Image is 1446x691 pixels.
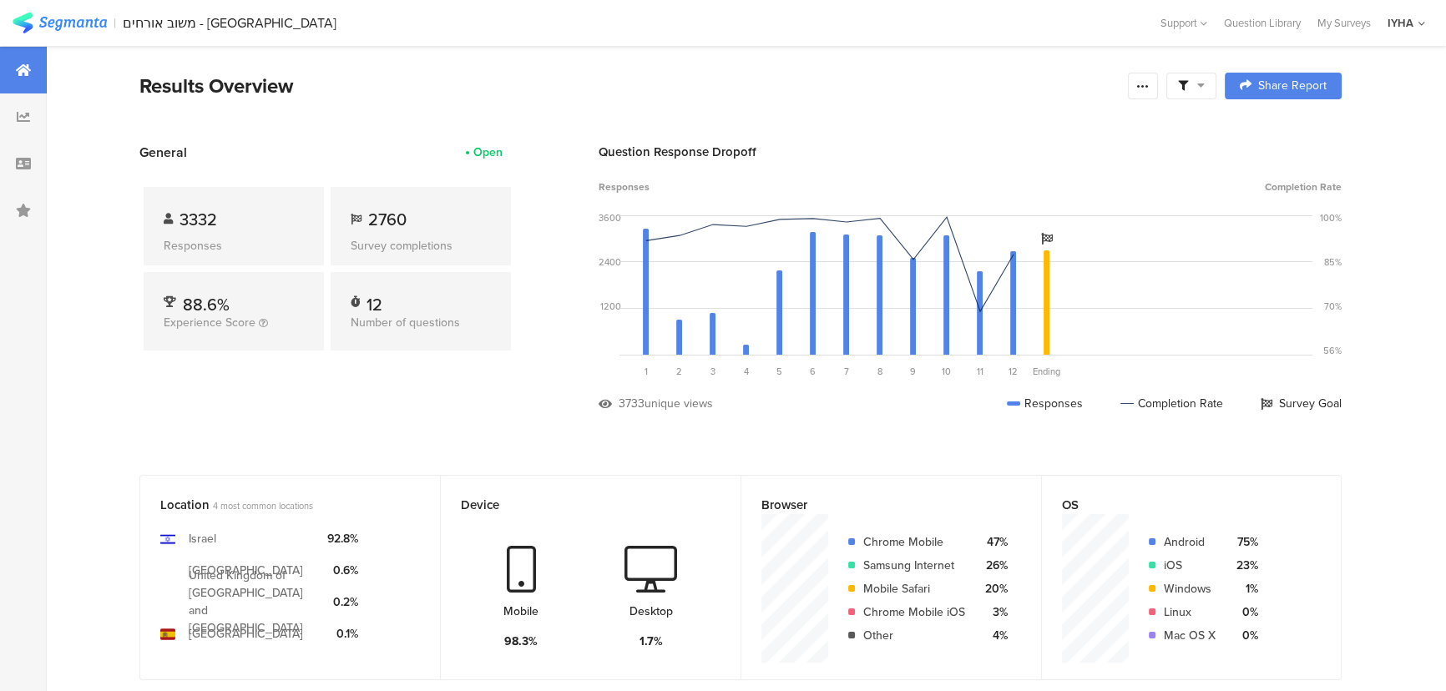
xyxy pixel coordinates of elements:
div: משוב אורחים - [GEOGRAPHIC_DATA] [123,15,336,31]
div: 3733 [619,395,645,412]
span: 12 [1009,365,1018,378]
div: 4% [978,627,1008,644]
span: 3332 [179,207,217,232]
div: Responses [164,237,304,255]
div: 3% [978,603,1008,621]
div: 3600 [599,211,621,224]
div: Mobile [503,603,538,620]
span: 5 [776,365,782,378]
div: Survey Goal [1261,395,1342,412]
div: Windows [1164,580,1216,598]
div: Responses [1007,395,1083,412]
div: 23% [1229,557,1258,574]
a: Question Library [1216,15,1309,31]
div: unique views [645,395,713,412]
span: 2760 [368,207,407,232]
div: 20% [978,580,1008,598]
span: Experience Score [164,314,255,331]
div: Ending [1030,365,1064,378]
div: 12 [367,292,382,309]
a: My Surveys [1309,15,1379,31]
div: 0.2% [327,593,358,611]
span: Responses [599,179,650,194]
div: Mobile Safari [863,580,965,598]
div: 98.3% [504,633,538,650]
span: 4 [744,365,749,378]
div: 1200 [600,300,621,313]
div: Support [1160,10,1207,36]
div: Question Response Dropoff [599,143,1342,161]
div: 1% [1229,580,1258,598]
div: 0% [1229,603,1258,621]
span: 10 [942,365,951,378]
div: 0% [1229,627,1258,644]
div: OS [1062,496,1293,514]
div: [GEOGRAPHIC_DATA] [189,562,303,579]
div: Other [863,627,965,644]
div: Linux [1164,603,1216,621]
span: Share Report [1258,80,1327,92]
div: Completion Rate [1120,395,1223,412]
div: 0.1% [327,625,358,643]
div: Android [1164,533,1216,551]
span: 9 [910,365,916,378]
span: Number of questions [351,314,460,331]
span: 2 [676,365,682,378]
div: Mac OS X [1164,627,1216,644]
div: Desktop [629,603,673,620]
div: Device [461,496,693,514]
span: 1 [645,365,648,378]
div: | [114,13,116,33]
div: Results Overview [139,71,1120,101]
div: Chrome Mobile [863,533,965,551]
div: United Kingdom of [GEOGRAPHIC_DATA] and [GEOGRAPHIC_DATA] [189,567,314,637]
span: 3 [710,365,715,378]
div: 2400 [599,255,621,269]
div: Chrome Mobile iOS [863,603,965,621]
div: 47% [978,533,1008,551]
div: 70% [1324,300,1342,313]
img: segmanta logo [13,13,107,33]
div: 56% [1323,344,1342,357]
i: Survey Goal [1041,233,1053,245]
div: Samsung Internet [863,557,965,574]
span: 11 [977,365,983,378]
div: 26% [978,557,1008,574]
div: 1.7% [640,633,663,650]
div: IYHA [1388,15,1413,31]
span: Completion Rate [1265,179,1342,194]
span: 6 [810,365,816,378]
span: 8 [877,365,882,378]
div: iOS [1164,557,1216,574]
span: 4 most common locations [213,499,313,512]
div: [GEOGRAPHIC_DATA] [189,625,303,643]
div: 92.8% [327,530,358,547]
div: Location [160,496,392,514]
div: Open [473,144,503,161]
div: 85% [1324,255,1342,269]
div: 75% [1229,533,1258,551]
span: 88.6% [183,292,230,317]
div: Browser [761,496,993,514]
div: Survey completions [351,237,491,255]
div: Israel [189,530,216,547]
div: 0.6% [327,562,358,579]
div: 100% [1320,211,1342,224]
span: 7 [844,365,849,378]
span: General [139,143,187,162]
